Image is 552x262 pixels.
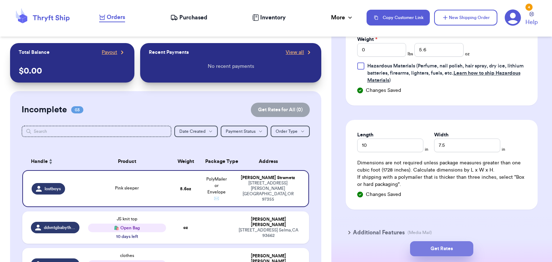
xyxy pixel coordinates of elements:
span: lbs [408,51,413,57]
label: Width [434,131,448,139]
a: 4 [505,9,521,26]
div: More [331,13,354,22]
div: [STREET_ADDRESS] Selma , CA 93662 [236,228,300,238]
h2: Incomplete [22,104,67,116]
div: 10 days left [116,234,138,239]
span: Handle [31,158,48,165]
button: New Shipping Order [434,10,497,25]
strong: 5.6 oz [180,187,191,191]
span: Pink sleeper [115,186,139,190]
p: No recent payments [208,63,254,70]
span: Hazardous Materials [367,64,415,69]
th: Product [84,153,170,170]
span: lostboys [45,186,61,192]
a: Payout [102,49,126,56]
span: PolyMailer or Envelope ✉️ [206,177,227,201]
span: Payment Status [226,129,256,134]
span: in [425,146,428,152]
span: JS knit top [117,217,137,221]
button: Sort ascending [48,157,54,166]
span: Date Created [179,129,206,134]
div: [PERSON_NAME] Strametz [236,175,300,181]
p: Recent Payments [149,49,189,56]
th: Package Type [201,153,232,170]
div: 🛍️ Open Bag [88,224,166,232]
span: 03 [71,106,83,113]
div: 4 [525,4,533,11]
span: Changes Saved [366,191,401,198]
button: Payment Status [221,126,268,137]
button: Order Type [271,126,310,137]
button: Get Rates [410,241,473,256]
input: Search [22,126,171,137]
button: Get Rates for All (0) [251,103,310,117]
p: (Media Mail) [408,230,432,235]
h3: Additional Features [353,228,405,237]
span: Payout [102,49,117,56]
span: Purchased [179,13,207,22]
th: Weight [170,153,201,170]
a: Help [525,12,538,27]
div: Dimensions are not required unless package measures greater than one cubic foot (1728 inches). Ca... [357,159,526,188]
div: [PERSON_NAME] [PERSON_NAME] [236,217,300,228]
span: Order Type [276,129,298,134]
span: ddvntgbabythrifts [44,225,75,230]
button: Date Created [174,126,218,137]
span: Orders [107,13,125,22]
label: Length [357,131,373,139]
a: Inventory [252,13,286,22]
span: Help [525,18,538,27]
p: $ 0.00 [19,65,126,77]
p: Total Balance [19,49,50,56]
a: View all [286,49,313,56]
span: Changes Saved [366,87,401,94]
th: Address [232,153,309,170]
p: If shipping with a polymailer that is thicker than three inches, select "Box or hard packaging". [357,174,526,188]
span: Inventory [260,13,286,22]
span: in [502,146,505,152]
span: (Perfume, nail polish, hair spray, dry ice, lithium batteries, firearms, lighters, fuels, etc. ) [367,64,524,83]
div: [STREET_ADDRESS][PERSON_NAME] [GEOGRAPHIC_DATA] , OR 97355 [236,181,300,202]
a: Purchased [170,13,207,22]
span: View all [286,49,304,56]
span: oz [465,51,470,57]
span: clothes [120,253,134,258]
a: Orders [99,13,125,22]
label: Weight [357,36,377,43]
button: Copy Customer Link [367,10,430,25]
strong: oz [183,225,188,230]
